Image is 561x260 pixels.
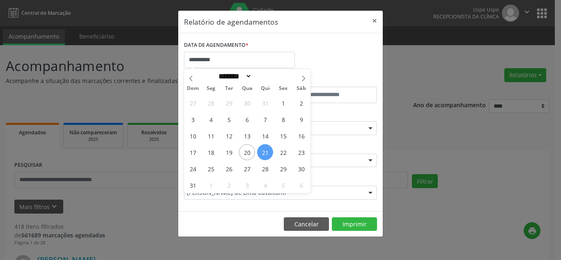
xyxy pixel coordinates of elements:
span: Julho 31, 2025 [257,95,273,111]
span: Agosto 28, 2025 [257,161,273,177]
span: Agosto 1, 2025 [275,95,291,111]
label: ATÉ [283,74,377,87]
span: Agosto 4, 2025 [203,111,219,127]
span: Setembro 1, 2025 [203,177,219,193]
span: Julho 30, 2025 [239,95,255,111]
span: Agosto 15, 2025 [275,128,291,144]
span: Agosto 17, 2025 [185,144,201,160]
span: Agosto 27, 2025 [239,161,255,177]
h5: Relatório de agendamentos [184,16,278,27]
span: Sáb [292,86,310,91]
span: Agosto 2, 2025 [293,95,309,111]
span: Agosto 26, 2025 [221,161,237,177]
span: Julho 27, 2025 [185,95,201,111]
span: Seg [202,86,220,91]
span: Agosto 6, 2025 [239,111,255,127]
input: Year [252,72,279,81]
select: Month [216,72,252,81]
span: Agosto 31, 2025 [185,177,201,193]
span: Agosto 11, 2025 [203,128,219,144]
span: Agosto 19, 2025 [221,144,237,160]
button: Imprimir [332,217,377,231]
span: Agosto 16, 2025 [293,128,309,144]
span: Dom [184,86,202,91]
span: Agosto 12, 2025 [221,128,237,144]
button: Cancelar [284,217,329,231]
span: Agosto 14, 2025 [257,128,273,144]
span: Agosto 7, 2025 [257,111,273,127]
span: Setembro 2, 2025 [221,177,237,193]
span: Agosto 22, 2025 [275,144,291,160]
span: Agosto 5, 2025 [221,111,237,127]
span: Qui [256,86,274,91]
span: Setembro 6, 2025 [293,177,309,193]
span: Agosto 30, 2025 [293,161,309,177]
span: Agosto 20, 2025 [239,144,255,160]
span: Julho 29, 2025 [221,95,237,111]
span: Agosto 24, 2025 [185,161,201,177]
span: Agosto 23, 2025 [293,144,309,160]
span: Setembro 4, 2025 [257,177,273,193]
span: Setembro 3, 2025 [239,177,255,193]
span: Agosto 18, 2025 [203,144,219,160]
span: Agosto 9, 2025 [293,111,309,127]
span: Agosto 29, 2025 [275,161,291,177]
label: DATA DE AGENDAMENTO [184,39,248,52]
span: Setembro 5, 2025 [275,177,291,193]
span: Agosto 3, 2025 [185,111,201,127]
span: Agosto 8, 2025 [275,111,291,127]
span: Sex [274,86,292,91]
span: Agosto 21, 2025 [257,144,273,160]
span: Qua [238,86,256,91]
button: Close [366,11,383,31]
span: Agosto 10, 2025 [185,128,201,144]
span: Julho 28, 2025 [203,95,219,111]
span: Ter [220,86,238,91]
span: Agosto 25, 2025 [203,161,219,177]
span: Agosto 13, 2025 [239,128,255,144]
